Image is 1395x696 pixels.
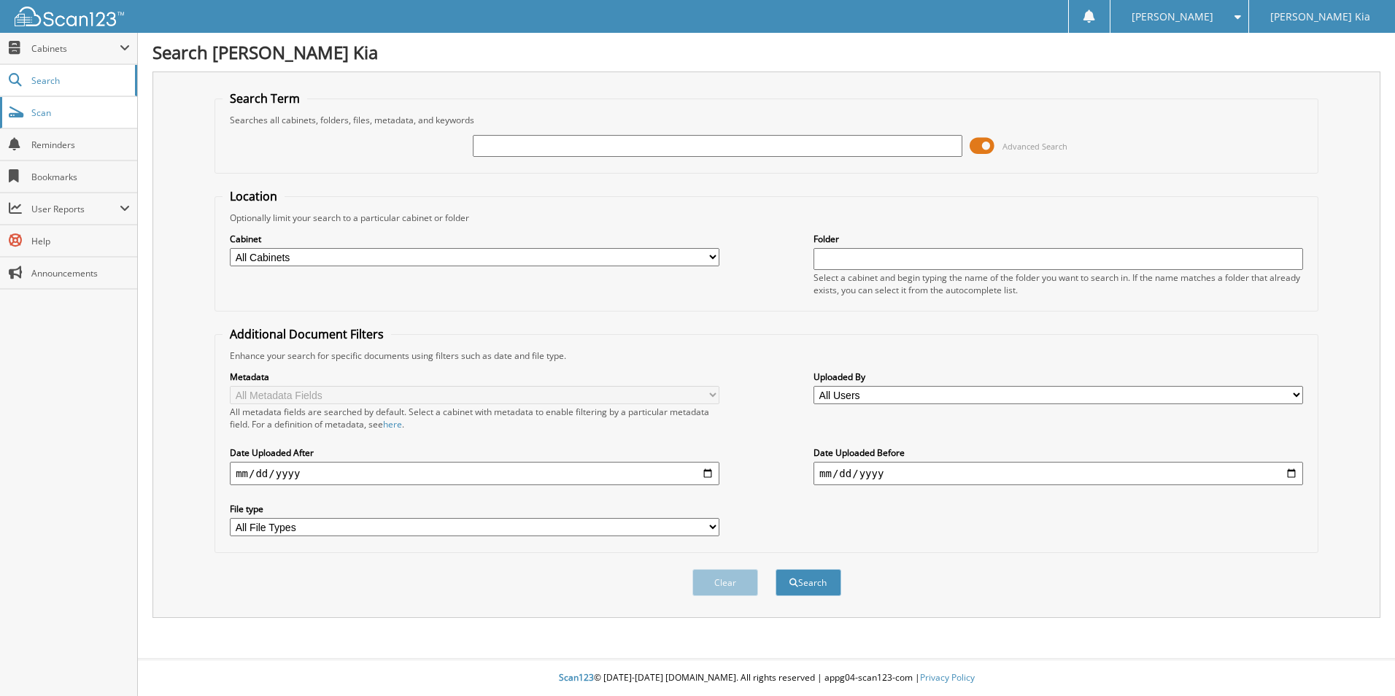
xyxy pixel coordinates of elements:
div: Select a cabinet and begin typing the name of the folder you want to search in. If the name match... [814,271,1303,296]
label: Folder [814,233,1303,245]
label: Uploaded By [814,371,1303,383]
legend: Location [223,188,285,204]
span: Search [31,74,128,87]
input: end [814,462,1303,485]
a: here [383,418,402,430]
div: All metadata fields are searched by default. Select a cabinet with metadata to enable filtering b... [230,406,719,430]
div: © [DATE]-[DATE] [DOMAIN_NAME]. All rights reserved | appg04-scan123-com | [138,660,1395,696]
span: Bookmarks [31,171,130,183]
button: Clear [692,569,758,596]
span: [PERSON_NAME] [1132,12,1213,21]
label: File type [230,503,719,515]
h1: Search [PERSON_NAME] Kia [152,40,1380,64]
span: Cabinets [31,42,120,55]
a: Privacy Policy [920,671,975,684]
img: scan123-logo-white.svg [15,7,124,26]
span: Scan [31,107,130,119]
span: Scan123 [559,671,594,684]
span: User Reports [31,203,120,215]
div: Enhance your search for specific documents using filters such as date and file type. [223,349,1310,362]
span: [PERSON_NAME] Kia [1270,12,1370,21]
label: Metadata [230,371,719,383]
legend: Additional Document Filters [223,326,391,342]
div: Optionally limit your search to a particular cabinet or folder [223,212,1310,224]
label: Date Uploaded Before [814,446,1303,459]
span: Help [31,235,130,247]
input: start [230,462,719,485]
span: Reminders [31,139,130,151]
label: Date Uploaded After [230,446,719,459]
span: Announcements [31,267,130,279]
span: Advanced Search [1002,141,1067,152]
button: Search [776,569,841,596]
legend: Search Term [223,90,307,107]
iframe: Chat Widget [1322,626,1395,696]
div: Searches all cabinets, folders, files, metadata, and keywords [223,114,1310,126]
label: Cabinet [230,233,719,245]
